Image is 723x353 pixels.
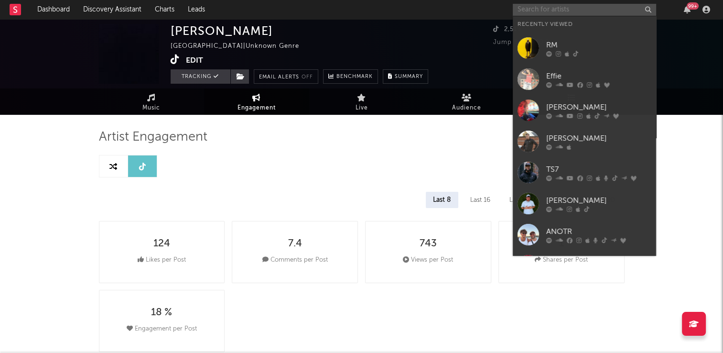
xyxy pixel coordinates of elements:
[138,254,186,266] div: Likes per Post
[309,88,414,115] a: Live
[262,254,328,266] div: Comments per Post
[493,39,550,45] span: Jump Score: 20.0
[171,69,230,84] button: Tracking
[426,192,458,208] div: Last 8
[513,250,656,281] a: MJ-Project
[546,101,651,113] div: [PERSON_NAME]
[493,26,521,33] span: 2,519
[546,226,651,237] div: ANOTR
[513,157,656,188] a: TS7
[513,219,656,250] a: ANOTR
[684,6,691,13] button: 99+
[99,132,207,143] span: Artist Engagement
[395,74,423,79] span: Summary
[546,70,651,82] div: Effie
[171,24,273,38] div: [PERSON_NAME]
[414,88,519,115] a: Audience
[463,192,497,208] div: Last 16
[452,102,481,114] span: Audience
[518,19,651,30] div: Recently Viewed
[687,2,699,10] div: 99 +
[302,75,313,80] em: Off
[171,41,310,52] div: [GEOGRAPHIC_DATA] | Unknown Genre
[288,238,302,250] div: 7.4
[535,254,588,266] div: Shares per Post
[502,192,538,208] div: Last 24
[254,69,318,84] button: Email AlertsOff
[383,69,428,84] button: Summary
[420,238,437,250] div: 743
[142,102,160,114] span: Music
[99,88,204,115] a: Music
[513,188,656,219] a: [PERSON_NAME]
[546,164,651,175] div: TS7
[513,64,656,95] a: Effie
[323,69,378,84] a: Benchmark
[127,323,197,335] div: Engagement per Post
[546,39,651,51] div: RM
[513,95,656,126] a: [PERSON_NAME]
[403,254,453,266] div: Views per Post
[546,195,651,206] div: [PERSON_NAME]
[151,307,172,319] div: 18 %
[356,102,368,114] span: Live
[237,102,276,114] span: Engagement
[513,126,656,157] a: [PERSON_NAME]
[546,132,651,144] div: [PERSON_NAME]
[513,4,656,16] input: Search for artists
[336,71,373,83] span: Benchmark
[186,55,203,66] button: Edit
[153,238,170,250] div: 124
[513,33,656,64] a: RM
[204,88,309,115] a: Engagement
